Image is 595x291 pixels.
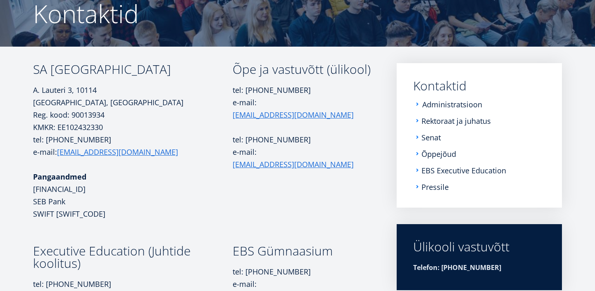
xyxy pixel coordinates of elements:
p: [FINANCIAL_ID] SEB Pank SWIFT [SWIFT_CODE] [33,170,233,220]
a: EBS Executive Education [421,166,506,175]
p: tel: [PHONE_NUMBER] e-mail: [33,133,233,158]
h3: Õpe ja vastuvõtt (ülikool) [233,63,373,76]
a: [EMAIL_ADDRESS][DOMAIN_NAME] [233,109,354,121]
strong: Pangaandmed [33,172,86,182]
h3: Executive Education (Juhtide koolitus) [33,245,233,270]
p: tel: [PHONE_NUMBER] e-mail: [233,84,373,121]
p: KMKR: EE102432330 [33,121,233,133]
a: Õppejõud [421,150,456,158]
p: tel: [PHONE_NUMBER] [233,133,373,146]
strong: Telefon: [PHONE_NUMBER] [413,263,501,272]
p: A. Lauteri 3, 10114 [GEOGRAPHIC_DATA], [GEOGRAPHIC_DATA] Reg. kood: 90013934 [33,84,233,121]
p: e-mail: [233,146,373,170]
a: Senat [421,133,441,142]
a: Rektoraat ja juhatus [421,117,491,125]
h3: SA [GEOGRAPHIC_DATA] [33,63,233,76]
a: [EMAIL_ADDRESS][DOMAIN_NAME] [233,158,354,170]
div: Ülikooli vastuvõtt [413,241,545,253]
a: Kontaktid [413,80,545,92]
a: [EMAIL_ADDRESS][DOMAIN_NAME] [57,146,178,158]
a: Administratsioon [422,100,482,109]
a: Pressile [421,183,449,191]
h3: EBS Gümnaasium [233,245,373,257]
